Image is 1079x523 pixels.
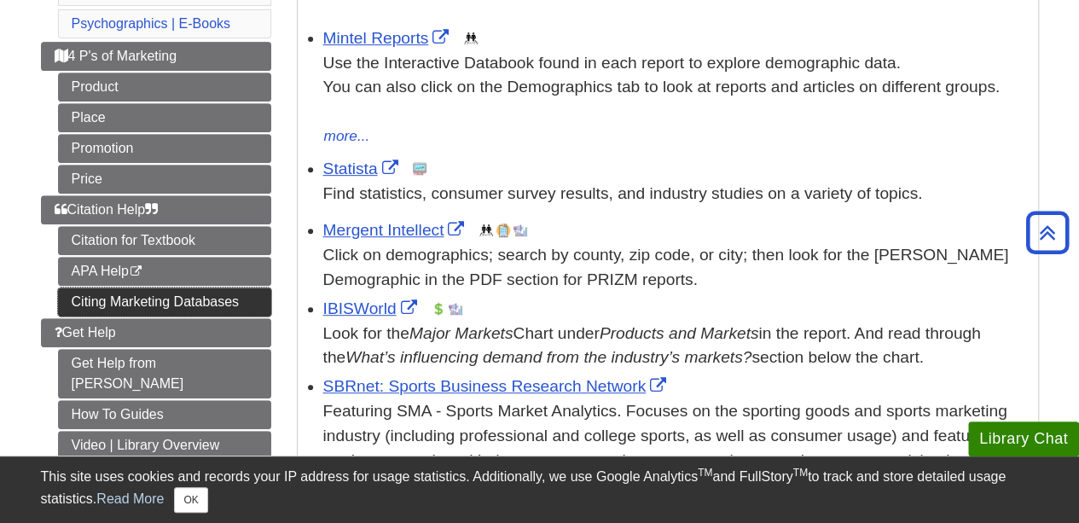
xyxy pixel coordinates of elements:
a: Citing Marketing Databases [58,288,271,317]
i: Products and Markets [600,324,759,342]
a: Citation Help [41,195,271,224]
a: Place [58,103,271,132]
img: Financial Report [432,302,445,316]
div: Click on demographics; search by county, zip code, or city; then look for the [PERSON_NAME] Demog... [323,243,1030,293]
a: Citation for Textbook [58,226,271,255]
a: Link opens in new window [323,377,671,395]
img: Statistics [413,162,426,176]
span: 4 P's of Marketing [55,49,177,63]
a: Link opens in new window [323,29,454,47]
a: 4 P's of Marketing [41,42,271,71]
div: Use the Interactive Databook found in each report to explore demographic data. You can also click... [323,51,1030,125]
i: What’s influencing demand from the industry’s markets? [345,348,751,366]
a: Link opens in new window [323,299,421,317]
img: Company Information [496,224,510,237]
img: Demographics [464,32,478,45]
a: Psychographics | E-Books [72,16,230,31]
a: Price [58,165,271,194]
a: Back to Top [1020,221,1075,244]
a: Promotion [58,134,271,163]
span: Get Help [55,325,116,340]
p: Find statistics, consumer survey results, and industry studies on a variety of topics. [323,182,1030,206]
button: Library Chat [968,421,1079,456]
a: APA Help [58,257,271,286]
sup: TM [698,467,712,479]
div: This site uses cookies and records your IP address for usage statistics. Additionally, we use Goo... [41,467,1039,513]
a: Get Help [41,318,271,347]
button: Close [174,487,207,513]
a: How To Guides [58,400,271,429]
img: Demographics [479,224,493,237]
button: more... [323,125,371,148]
a: Read More [96,491,164,506]
span: Citation Help [55,202,159,217]
sup: TM [793,467,808,479]
img: Industry Report [513,224,527,237]
i: Major Markets [409,324,513,342]
a: Product [58,73,271,102]
a: Get Help from [PERSON_NAME] [58,349,271,398]
img: Industry Report [449,302,462,316]
p: Featuring SMA - Sports Market Analytics. Focuses on the sporting goods and sports marketing indus... [323,399,1030,497]
a: Video | Library Overview [58,431,271,460]
div: Look for the Chart under in the report. And read through the section below the chart. [323,322,1030,371]
i: This link opens in a new window [129,266,143,277]
a: Link opens in new window [323,221,469,239]
a: Link opens in new window [323,160,403,177]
